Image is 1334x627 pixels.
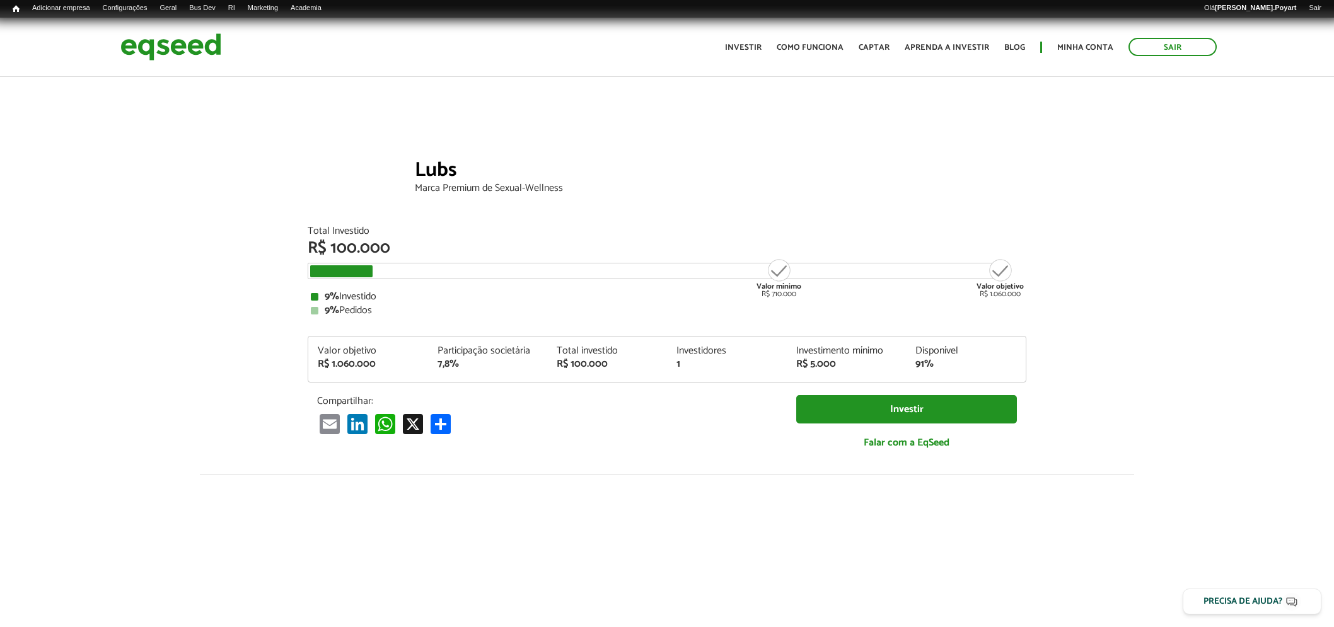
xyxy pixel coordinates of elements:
[905,43,989,52] a: Aprenda a investir
[859,43,890,52] a: Captar
[1302,3,1328,13] a: Sair
[438,346,538,356] div: Participação societária
[915,359,1016,369] div: 91%
[725,43,762,52] a: Investir
[676,359,777,369] div: 1
[96,3,154,13] a: Configurações
[1128,38,1217,56] a: Sair
[755,258,803,298] div: R$ 710.000
[1057,43,1113,52] a: Minha conta
[222,3,241,13] a: RI
[6,3,26,15] a: Início
[1004,43,1025,52] a: Blog
[317,413,342,434] a: Email
[120,30,221,64] img: EqSeed
[777,43,844,52] a: Como funciona
[796,430,1017,456] a: Falar com a EqSeed
[308,240,1026,256] div: R$ 100.000
[676,346,777,356] div: Investidores
[308,226,1026,236] div: Total Investido
[428,413,453,434] a: Compartilhar
[317,395,777,407] p: Compartilhar:
[977,280,1024,292] strong: Valor objetivo
[325,288,339,305] strong: 9%
[318,359,419,369] div: R$ 1.060.000
[796,346,897,356] div: Investimento mínimo
[153,3,183,13] a: Geral
[345,413,370,434] a: LinkedIn
[1215,4,1296,11] strong: [PERSON_NAME].Poyart
[284,3,328,13] a: Academia
[757,280,801,292] strong: Valor mínimo
[183,3,222,13] a: Bus Dev
[415,160,1026,183] div: Lubs
[796,395,1017,423] a: Investir
[400,413,426,434] a: X
[311,306,1023,316] div: Pedidos
[26,3,96,13] a: Adicionar empresa
[438,359,538,369] div: 7,8%
[796,359,897,369] div: R$ 5.000
[13,4,20,13] span: Início
[311,292,1023,302] div: Investido
[318,346,419,356] div: Valor objetivo
[415,183,1026,193] div: Marca Premium de Sexual-Wellness
[915,346,1016,356] div: Disponível
[241,3,284,13] a: Marketing
[325,302,339,319] strong: 9%
[557,359,658,369] div: R$ 100.000
[1198,3,1303,13] a: Olá[PERSON_NAME].Poyart
[977,258,1024,298] div: R$ 1.060.000
[557,346,658,356] div: Total investido
[373,413,398,434] a: WhatsApp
